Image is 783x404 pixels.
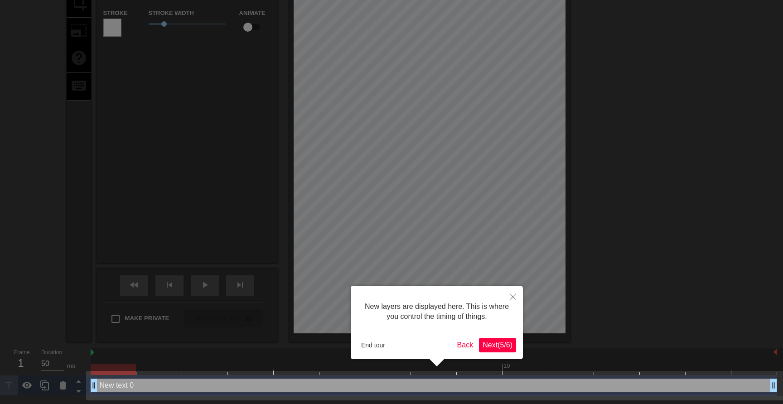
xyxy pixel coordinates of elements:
[483,341,512,349] span: Next ( 5 / 6 )
[358,338,389,352] button: End tour
[454,338,477,352] button: Back
[479,338,516,352] button: Next
[358,293,516,331] div: New layers are displayed here. This is where you control the timing of things.
[503,286,523,307] button: Close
